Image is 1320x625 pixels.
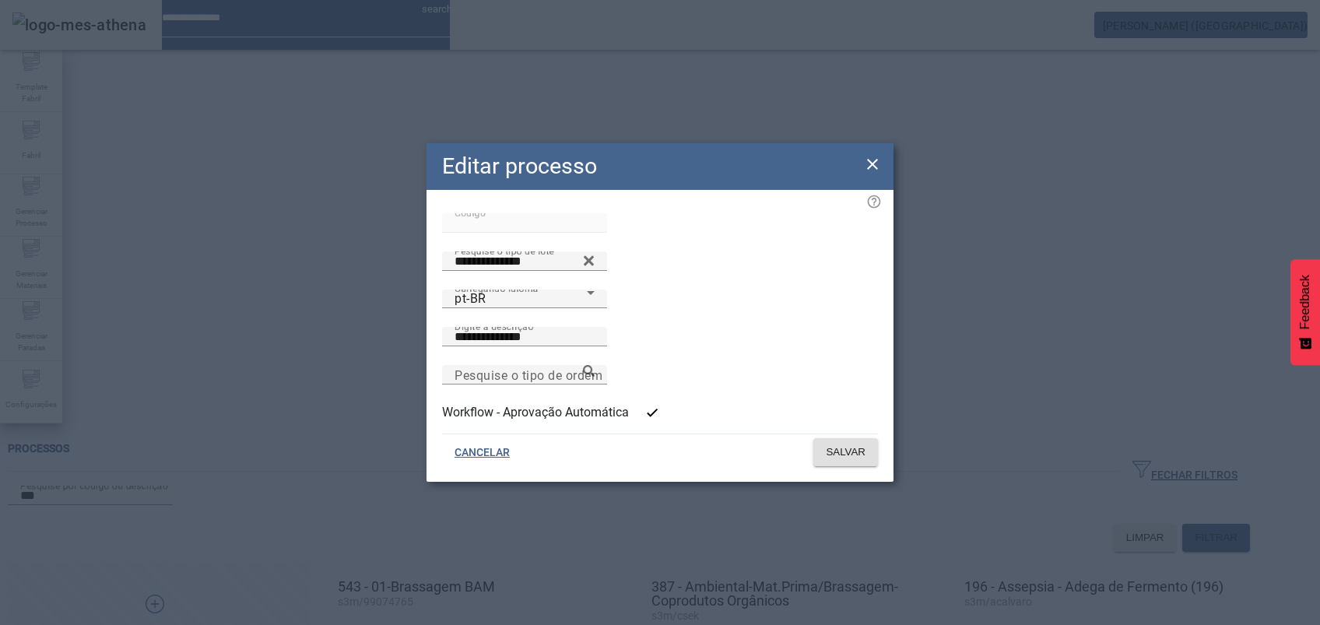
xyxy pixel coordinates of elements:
[455,252,595,271] input: Number
[442,149,597,183] h2: Editar processo
[442,403,632,422] label: Workflow - Aprovação Automática
[455,321,533,332] mat-label: Digite a descrição
[455,245,554,256] mat-label: Pesquise o tipo de lote
[455,445,510,461] span: CANCELAR
[455,367,602,382] mat-label: Pesquise o tipo de ordem
[813,438,878,466] button: SALVAR
[455,291,486,306] span: pt-BR
[826,444,865,460] span: SALVAR
[455,207,486,218] mat-label: Código
[442,438,522,466] button: CANCELAR
[455,366,595,384] input: Number
[1298,275,1312,329] span: Feedback
[1290,259,1320,365] button: Feedback - Mostrar pesquisa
